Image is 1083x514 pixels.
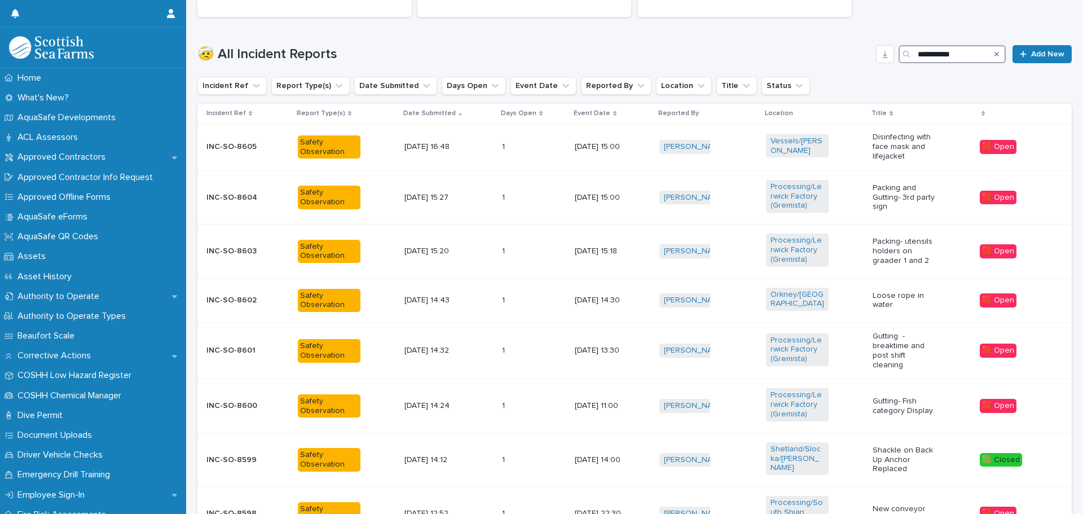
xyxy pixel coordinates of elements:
p: INC-SO-8603 [206,247,269,256]
p: Emergency Drill Training [13,469,119,480]
p: [DATE] 15:18 [575,247,637,256]
p: Packing- utensils holders on graader 1 and 2 [873,237,935,265]
button: Days Open [442,77,506,95]
p: 1 [502,191,507,203]
p: Incident Ref [206,107,246,120]
p: Packing and Gutting- 3rd party sign [873,183,935,212]
div: 🟥 Open [980,140,1016,154]
p: Employee Sign-In [13,490,94,500]
p: [DATE] 14:43 [404,296,467,305]
p: INC-SO-8604 [206,193,269,203]
tr: INC-SO-8603Safety Observation[DATE] 15:2011 [DATE] 15:18[PERSON_NAME] Processing/Lerwick Factory ... [197,225,1072,278]
p: Asset History [13,271,81,282]
p: Authority to Operate [13,291,108,302]
tr: INC-SO-8605Safety Observation[DATE] 16:4811 [DATE] 15:00[PERSON_NAME] Vessels/[PERSON_NAME] Disin... [197,124,1072,170]
p: AquaSafe QR Codes [13,231,107,242]
p: [DATE] 15:20 [404,247,467,256]
a: Processing/Lerwick Factory (Gremista) [771,336,824,364]
div: Safety Observation [298,186,360,209]
p: Days Open [501,107,536,120]
p: INC-SO-8602 [206,296,269,305]
button: Location [656,77,712,95]
p: COSHH Chemical Manager [13,390,130,401]
span: Add New [1031,50,1064,58]
p: [DATE] 15:00 [575,193,637,203]
p: Driver Vehicle Checks [13,450,112,460]
p: COSHH Low Hazard Register [13,370,140,381]
p: Gutting - breaktime and post shift cleaning [873,332,935,370]
p: 1 [502,399,507,411]
p: What's New? [13,93,78,103]
a: [PERSON_NAME] [664,346,725,355]
div: Safety Observation [298,394,360,418]
p: 1 [502,453,507,465]
p: ACL Assessors [13,132,87,143]
a: [PERSON_NAME] [664,296,725,305]
p: Date Submitted [403,107,456,120]
a: Vessels/[PERSON_NAME] [771,137,824,156]
p: Dive Permit [13,410,72,421]
p: Approved Contractor Info Request [13,172,162,183]
a: [PERSON_NAME] [664,247,725,256]
tr: INC-SO-8602Safety Observation[DATE] 14:4311 [DATE] 14:30[PERSON_NAME] Orkney/[GEOGRAPHIC_DATA] Lo... [197,278,1072,323]
p: INC-SO-8600 [206,401,269,411]
p: INC-SO-8599 [206,455,269,465]
p: [DATE] 14:00 [575,455,637,465]
p: Report Type(s) [297,107,345,120]
p: INC-SO-8605 [206,142,269,152]
img: bPIBxiqnSb2ggTQWdOVV [9,36,94,59]
p: Disinfecting with face mask and lifejacket [873,133,935,161]
tr: INC-SO-8599Safety Observation[DATE] 14:1211 [DATE] 14:00[PERSON_NAME] Shetland/Slocka/[PERSON_NAM... [197,433,1072,486]
div: 🟥 Open [980,293,1016,307]
p: AquaSafe eForms [13,212,96,222]
p: Approved Contractors [13,152,115,162]
a: Add New [1012,45,1072,63]
p: Approved Offline Forms [13,192,120,203]
div: 🟥 Open [980,344,1016,358]
input: Search [899,45,1006,63]
p: INC-SO-8601 [206,346,269,355]
p: Reported By [658,107,699,120]
button: Title [716,77,757,95]
button: Event Date [510,77,576,95]
button: Status [761,77,810,95]
p: 1 [502,140,507,152]
p: [DATE] 13:30 [575,346,637,355]
p: [DATE] 11:00 [575,401,637,411]
p: Title [871,107,887,120]
p: Authority to Operate Types [13,311,135,322]
a: Orkney/[GEOGRAPHIC_DATA] [771,290,824,309]
p: Event Date [574,107,610,120]
div: Safety Observation [298,448,360,472]
tr: INC-SO-8604Safety Observation[DATE] 15:2711 [DATE] 15:00[PERSON_NAME] Processing/Lerwick Factory ... [197,170,1072,224]
button: Incident Ref [197,77,267,95]
div: Safety Observation [298,240,360,263]
p: Document Uploads [13,430,101,441]
a: Processing/Lerwick Factory (Gremista) [771,182,824,210]
p: Gutting- Fish category Display [873,397,935,416]
a: [PERSON_NAME] [664,193,725,203]
p: [DATE] 15:00 [575,142,637,152]
p: [DATE] 14:12 [404,455,467,465]
p: [DATE] 14:30 [575,296,637,305]
p: [DATE] 14:24 [404,401,467,411]
p: Assets [13,251,55,262]
p: Home [13,73,50,84]
p: AquaSafe Developments [13,112,125,123]
p: 1 [502,293,507,305]
div: Safety Observation [298,135,360,159]
p: 1 [502,244,507,256]
p: Corrective Actions [13,350,100,361]
a: Processing/Lerwick Factory (Gremista) [771,236,824,264]
a: [PERSON_NAME] [664,401,725,411]
a: [PERSON_NAME] [664,455,725,465]
p: [DATE] 14:32 [404,346,467,355]
p: [DATE] 15:27 [404,193,467,203]
button: Reported By [581,77,651,95]
div: 🟥 Open [980,191,1016,205]
button: Date Submitted [354,77,437,95]
h1: 🤕 All Incident Reports [197,46,871,63]
p: [DATE] 16:48 [404,142,467,152]
p: Beaufort Scale [13,331,83,341]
